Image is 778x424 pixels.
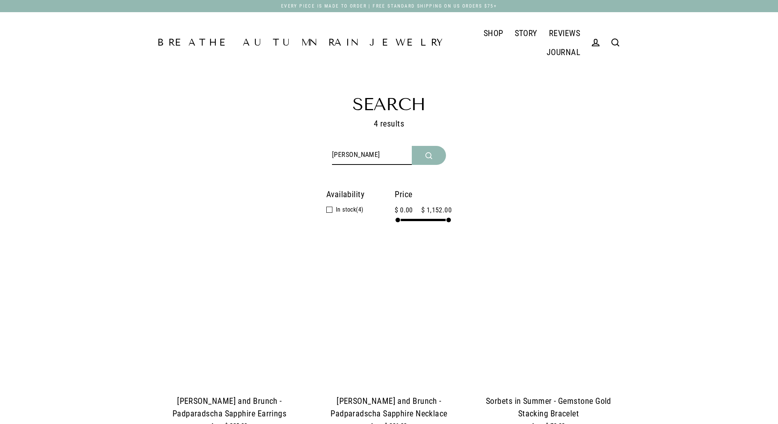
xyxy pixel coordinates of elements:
[157,395,302,420] div: [PERSON_NAME] and Brunch - Padparadscha Sapphire Earrings
[256,117,522,165] div: 4 results
[336,205,364,215] span: (4)
[395,188,452,201] div: Price
[543,24,586,43] a: REVIEWS
[395,205,413,216] span: $ 0.00
[317,395,461,420] div: [PERSON_NAME] and Brunch - Padparadscha Sapphire Necklace
[336,206,356,213] span: In stock
[478,24,509,43] a: SHOP
[326,188,364,201] div: Availability
[509,24,543,43] a: STORY
[417,205,452,216] span: $ 1,152.00
[447,24,586,62] div: Primary
[541,43,586,62] a: JOURNAL
[332,146,412,165] input: Search our store
[476,395,621,420] div: Sorbets in Summer - Gemstone Gold Stacking Bracelet
[157,38,447,47] a: Breathe Autumn Rain Jewelry
[157,96,621,113] h1: Search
